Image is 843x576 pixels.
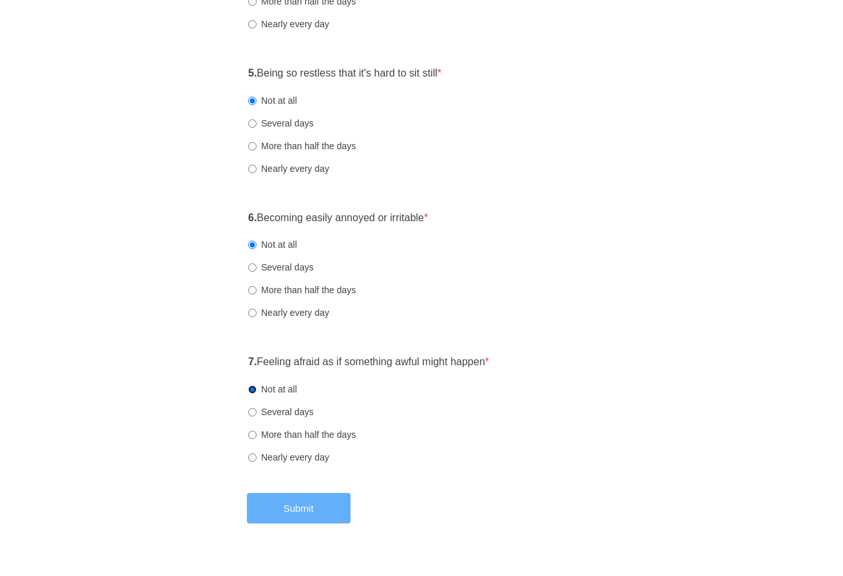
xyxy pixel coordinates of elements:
input: Not at all [248,241,257,249]
input: Nearly every day [248,20,257,29]
label: Becoming easily annoyed or irritable [248,211,428,226]
button: Submit [247,493,351,523]
input: Not at all [248,97,257,105]
input: Nearly every day [248,453,257,462]
label: Several days [248,405,314,418]
input: More than half the days [248,142,257,150]
strong: 7. [248,356,257,367]
label: Not at all [248,383,297,396]
input: More than half the days [248,431,257,439]
strong: 5. [248,67,257,78]
label: Being so restless that it's hard to sit still [248,66,441,81]
label: More than half the days [248,139,356,152]
input: More than half the days [248,286,257,294]
label: Several days [248,261,314,274]
label: Nearly every day [248,306,329,319]
input: Nearly every day [248,165,257,173]
label: Nearly every day [248,162,329,175]
input: Several days [248,408,257,416]
label: Feeling afraid as if something awful might happen [248,355,489,370]
input: Not at all [248,385,257,394]
label: Several days [248,117,314,130]
strong: 6. [248,212,257,223]
label: Not at all [248,238,297,251]
input: Several days [248,263,257,272]
input: Nearly every day [248,309,257,317]
label: Nearly every day [248,18,329,30]
input: Several days [248,119,257,128]
label: Not at all [248,94,297,107]
label: More than half the days [248,283,356,296]
label: More than half the days [248,428,356,441]
label: Nearly every day [248,451,329,464]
